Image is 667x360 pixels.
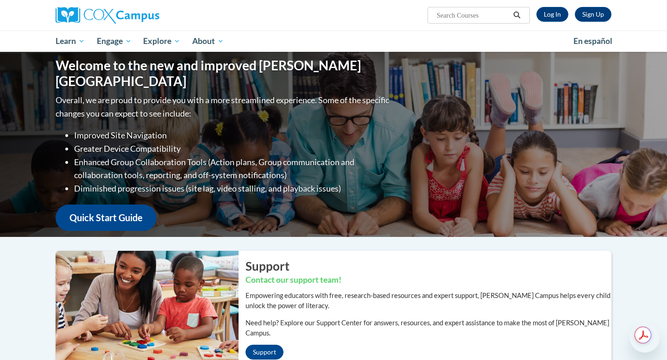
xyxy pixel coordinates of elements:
a: Quick Start Guide [56,205,157,231]
span: En español [573,36,612,46]
p: Need help? Explore our Support Center for answers, resources, and expert assistance to make the m... [245,318,611,338]
a: Engage [91,31,138,52]
button: Search [510,10,524,21]
a: Support [245,345,283,360]
a: En español [567,31,618,51]
a: Cox Campus [56,7,232,24]
li: Enhanced Group Collaboration Tools (Action plans, Group communication and collaboration tools, re... [74,155,391,182]
span: Learn [56,36,85,47]
div: Main menu [42,31,625,52]
li: Improved Site Navigation [74,129,391,142]
a: About [186,31,230,52]
a: Log In [536,7,568,22]
a: Register [575,7,611,22]
p: Overall, we are proud to provide you with a more streamlined experience. Some of the specific cha... [56,93,391,120]
span: Explore [143,36,180,47]
li: Greater Device Compatibility [74,142,391,155]
a: Explore [137,31,186,52]
li: Diminished progression issues (site lag, video stalling, and playback issues) [74,182,391,195]
h1: Welcome to the new and improved [PERSON_NAME][GEOGRAPHIC_DATA] [56,58,391,89]
a: Learn [50,31,91,52]
span: About [192,36,224,47]
iframe: Button to launch messaging window [630,323,660,353]
input: Search Courses [436,10,510,21]
h2: Support [245,258,611,274]
h3: Contact our support team! [245,274,611,286]
p: Empowering educators with free, research-based resources and expert support, [PERSON_NAME] Campus... [245,291,611,311]
span: Engage [97,36,132,47]
img: Cox Campus [56,7,159,24]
